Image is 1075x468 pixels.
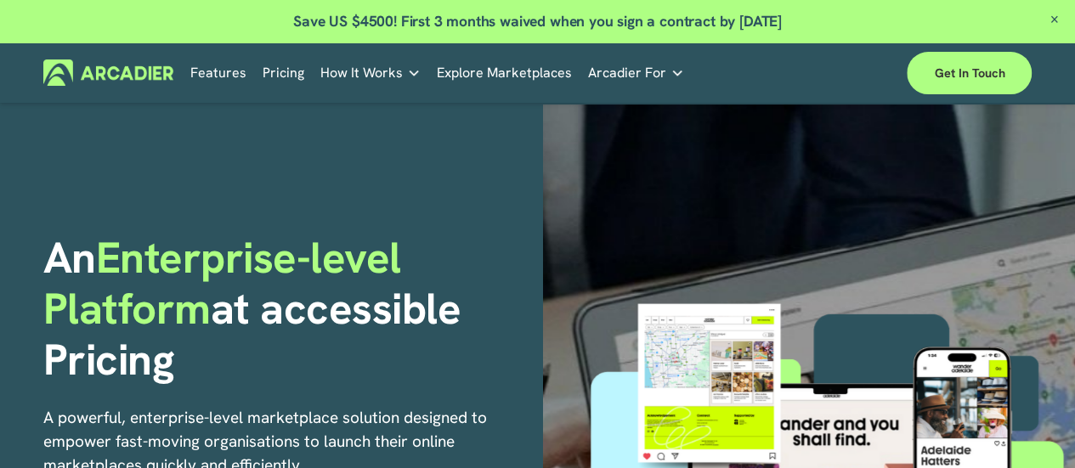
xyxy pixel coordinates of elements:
[263,59,304,86] a: Pricing
[320,61,403,85] span: How It Works
[588,61,666,85] span: Arcadier For
[437,59,572,86] a: Explore Marketplaces
[907,52,1032,94] a: Get in touch
[190,59,246,86] a: Features
[990,386,1075,468] iframe: Chat Widget
[43,59,173,86] img: Arcadier
[588,59,684,86] a: folder dropdown
[43,232,532,385] h1: An at accessible Pricing
[43,229,411,336] span: Enterprise-level Platform
[320,59,421,86] a: folder dropdown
